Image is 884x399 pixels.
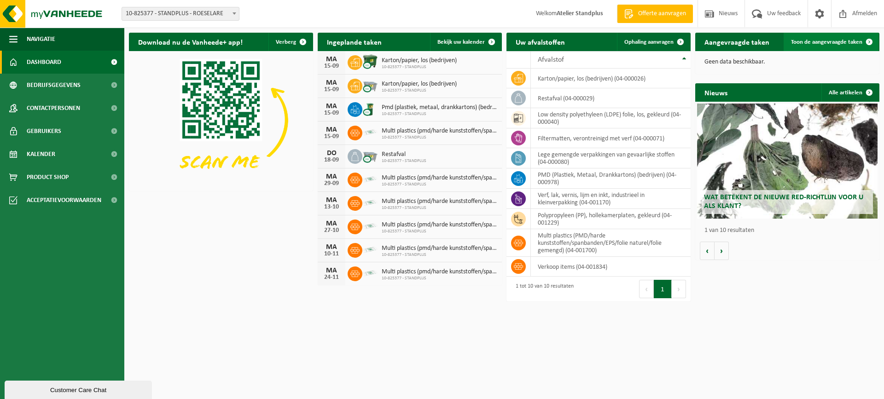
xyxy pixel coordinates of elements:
[322,157,341,163] div: 18-09
[511,279,574,299] div: 1 tot 10 van 10 resultaten
[382,182,497,187] span: 10-825377 - STANDPLUS
[362,101,378,116] img: WB-0120-CU
[322,180,341,187] div: 29-09
[362,124,378,140] img: LP-SK-00500-LPE-16
[624,39,674,45] span: Ophaling aanvragen
[322,197,341,204] div: MA
[636,9,688,18] span: Offerte aanvragen
[715,242,729,260] button: Volgende
[531,229,691,257] td: multi plastics (PMD/harde kunststoffen/spanbanden/EPS/folie naturel/folie gemengd) (04-001700)
[791,39,862,45] span: Toon de aangevraagde taken
[382,151,426,158] span: Restafval
[531,108,691,128] td: low density polyethyleen (LDPE) folie, los, gekleurd (04-000040)
[362,148,378,163] img: WB-2500-CU
[322,267,341,274] div: MA
[268,33,312,51] button: Verberg
[27,28,55,51] span: Navigatie
[437,39,485,45] span: Bekijk uw kalender
[382,198,497,205] span: Multi plastics (pmd/harde kunststoffen/spanbanden/eps/folie naturel/folie gemeng...
[27,74,81,97] span: Bedrijfsgegevens
[531,189,691,209] td: verf, lak, vernis, lijm en inkt, industrieel in kleinverpakking (04-001170)
[697,104,878,219] a: Wat betekent de nieuwe RED-richtlijn voor u als klant?
[382,276,497,281] span: 10-825377 - STANDPLUS
[382,252,497,258] span: 10-825377 - STANDPLUS
[27,143,55,166] span: Kalender
[538,56,564,64] span: Afvalstof
[27,51,61,74] span: Dashboard
[704,194,863,210] span: Wat betekent de nieuwe RED-richtlijn voor u als klant?
[122,7,239,20] span: 10-825377 - STANDPLUS - ROESELARE
[654,280,672,298] button: 1
[531,168,691,189] td: PMD (Plastiek, Metaal, Drankkartons) (bedrijven) (04-000978)
[704,227,875,234] p: 1 van 10 resultaten
[672,280,686,298] button: Next
[322,227,341,234] div: 27-10
[784,33,878,51] a: Toon de aangevraagde taken
[362,265,378,281] img: LP-SK-00500-LPE-16
[695,33,779,51] h2: Aangevraagde taken
[322,220,341,227] div: MA
[382,174,497,182] span: Multi plastics (pmd/harde kunststoffen/spanbanden/eps/folie naturel/folie gemeng...
[362,195,378,210] img: LP-SK-00500-LPE-16
[27,189,101,212] span: Acceptatievoorwaarden
[531,257,691,277] td: verkoop items (04-001834)
[695,83,737,101] h2: Nieuws
[700,242,715,260] button: Vorige
[362,77,378,93] img: WB-2500-CU
[362,242,378,257] img: LP-SK-00500-LPE-16
[382,57,457,64] span: Karton/papier, los (bedrijven)
[531,148,691,168] td: lege gemengde verpakkingen van gevaarlijke stoffen (04-000080)
[382,127,497,135] span: Multi plastics (pmd/harde kunststoffen/spanbanden/eps/folie naturel/folie gemeng...
[617,33,690,51] a: Ophaling aanvragen
[129,51,313,189] img: Download de VHEPlus App
[362,54,378,69] img: WB-1100-CU
[27,97,80,120] span: Contactpersonen
[322,126,341,133] div: MA
[531,209,691,229] td: polypropyleen (PP), hollekamerplaten, gekleurd (04-001229)
[122,7,239,21] span: 10-825377 - STANDPLUS - ROESELARE
[382,81,457,88] span: Karton/papier, los (bedrijven)
[276,39,296,45] span: Verberg
[382,229,497,234] span: 10-825377 - STANDPLUS
[382,64,457,70] span: 10-825377 - STANDPLUS
[27,120,61,143] span: Gebruikers
[322,56,341,63] div: MA
[322,79,341,87] div: MA
[382,205,497,211] span: 10-825377 - STANDPLUS
[382,245,497,252] span: Multi plastics (pmd/harde kunststoffen/spanbanden/eps/folie naturel/folie gemeng...
[362,171,378,187] img: LP-SK-00500-LPE-16
[382,158,426,164] span: 10-825377 - STANDPLUS
[27,166,69,189] span: Product Shop
[129,33,252,51] h2: Download nu de Vanheede+ app!
[322,251,341,257] div: 10-11
[322,110,341,116] div: 15-09
[322,150,341,157] div: DO
[382,221,497,229] span: Multi plastics (pmd/harde kunststoffen/spanbanden/eps/folie naturel/folie gemeng...
[322,173,341,180] div: MA
[557,10,603,17] strong: Atelier Standplus
[362,218,378,234] img: LP-SK-00500-LPE-16
[322,87,341,93] div: 15-09
[531,88,691,108] td: restafval (04-000029)
[506,33,574,51] h2: Uw afvalstoffen
[322,204,341,210] div: 13-10
[531,128,691,148] td: filtermatten, verontreinigd met verf (04-000071)
[704,59,870,65] p: Geen data beschikbaar.
[531,69,691,88] td: karton/papier, los (bedrijven) (04-000026)
[322,133,341,140] div: 15-09
[382,135,497,140] span: 10-825377 - STANDPLUS
[617,5,693,23] a: Offerte aanvragen
[639,280,654,298] button: Previous
[318,33,391,51] h2: Ingeplande taken
[322,274,341,281] div: 24-11
[430,33,501,51] a: Bekijk uw kalender
[382,111,497,117] span: 10-825377 - STANDPLUS
[322,103,341,110] div: MA
[382,88,457,93] span: 10-825377 - STANDPLUS
[322,63,341,69] div: 15-09
[382,104,497,111] span: Pmd (plastiek, metaal, drankkartons) (bedrijven)
[382,268,497,276] span: Multi plastics (pmd/harde kunststoffen/spanbanden/eps/folie naturel/folie gemeng...
[322,243,341,251] div: MA
[5,379,154,399] iframe: chat widget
